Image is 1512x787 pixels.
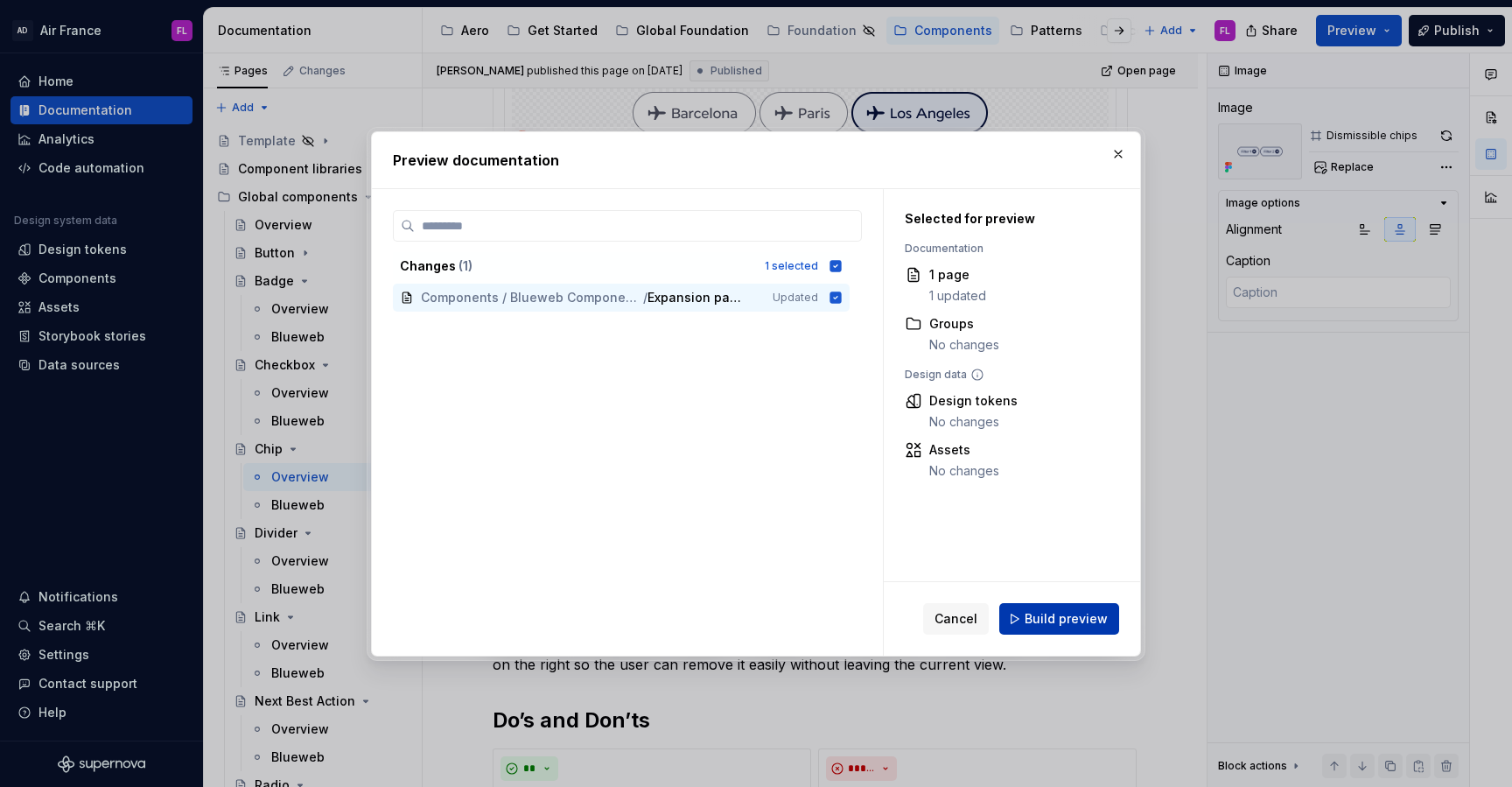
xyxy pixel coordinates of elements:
div: 1 page [929,266,986,284]
div: Documentation [905,242,1110,256]
div: Design data [905,368,1110,382]
span: Expansion panel [647,289,748,306]
h2: Preview documentation [393,150,1119,171]
span: Updated [773,291,818,305]
div: Design tokens [929,392,1018,410]
div: No changes [929,336,999,354]
span: ( 1 ) [458,258,472,273]
span: Build preview [1025,610,1108,628]
div: Groups [929,315,999,333]
span: Components / Blueweb Components [421,289,643,306]
button: Cancel [923,603,989,635]
div: Changes [400,257,754,275]
span: Cancel [934,610,977,628]
div: Assets [929,441,999,459]
div: 1 updated [929,287,986,305]
span: / [643,289,647,306]
div: No changes [929,413,1018,431]
div: 1 selected [765,259,818,273]
div: No changes [929,462,999,480]
div: Selected for preview [905,210,1110,228]
button: Build preview [999,603,1119,635]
